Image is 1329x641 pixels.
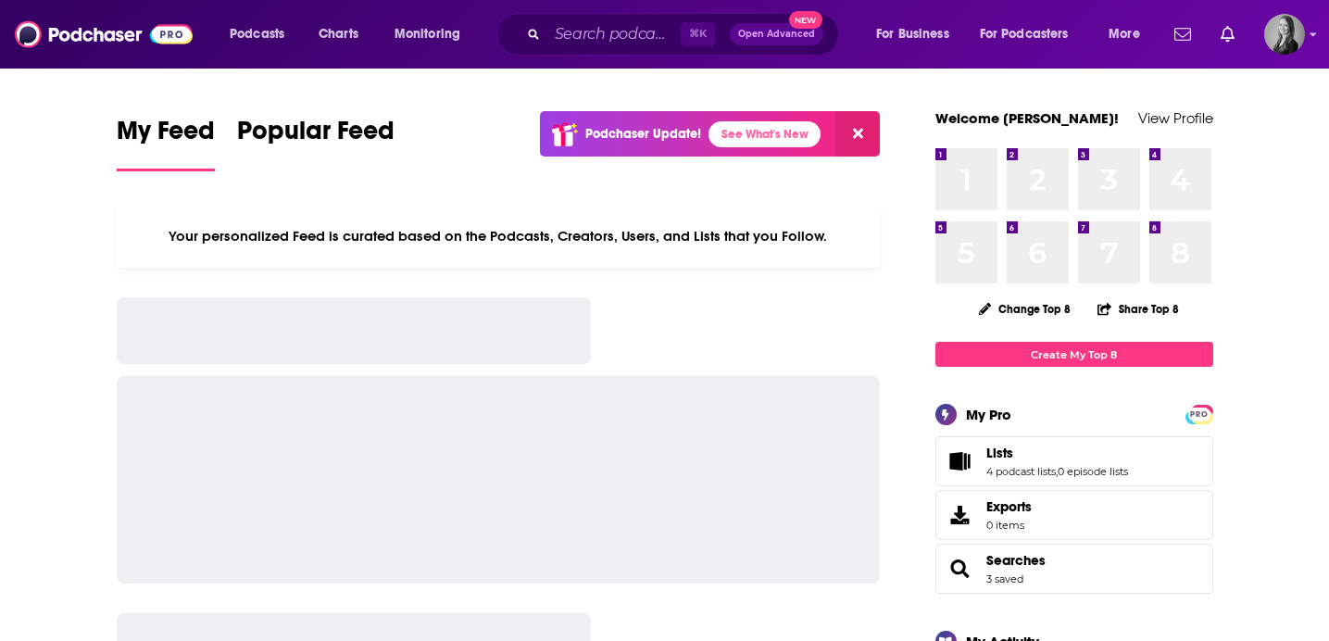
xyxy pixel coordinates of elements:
[968,297,1083,320] button: Change Top 8
[1188,408,1210,421] span: PRO
[935,342,1213,367] a: Create My Top 8
[230,21,284,47] span: Podcasts
[986,519,1032,532] span: 0 items
[986,445,1128,461] a: Lists
[547,19,681,49] input: Search podcasts, credits, & more...
[935,544,1213,594] span: Searches
[395,21,460,47] span: Monitoring
[1109,21,1140,47] span: More
[1097,291,1180,327] button: Share Top 8
[1188,407,1210,421] a: PRO
[237,115,395,157] span: Popular Feed
[15,17,193,52] img: Podchaser - Follow, Share and Rate Podcasts
[863,19,972,49] button: open menu
[968,19,1096,49] button: open menu
[876,21,949,47] span: For Business
[117,115,215,171] a: My Feed
[942,448,979,474] a: Lists
[935,109,1119,127] a: Welcome [PERSON_NAME]!
[1264,14,1305,55] button: Show profile menu
[966,406,1011,423] div: My Pro
[1264,14,1305,55] span: Logged in as katieTBG
[986,498,1032,515] span: Exports
[237,115,395,171] a: Popular Feed
[1056,465,1058,478] span: ,
[117,115,215,157] span: My Feed
[382,19,484,49] button: open menu
[789,11,822,29] span: New
[980,21,1069,47] span: For Podcasters
[942,502,979,528] span: Exports
[585,126,701,142] p: Podchaser Update!
[986,465,1056,478] a: 4 podcast lists
[1058,465,1128,478] a: 0 episode lists
[738,30,815,39] span: Open Advanced
[319,21,358,47] span: Charts
[942,556,979,582] a: Searches
[708,121,821,147] a: See What's New
[217,19,308,49] button: open menu
[1167,19,1198,50] a: Show notifications dropdown
[986,572,1023,585] a: 3 saved
[681,22,715,46] span: ⌘ K
[935,436,1213,486] span: Lists
[307,19,370,49] a: Charts
[986,552,1046,569] a: Searches
[1213,19,1242,50] a: Show notifications dropdown
[730,23,823,45] button: Open AdvancedNew
[1096,19,1163,49] button: open menu
[986,445,1013,461] span: Lists
[1138,109,1213,127] a: View Profile
[514,13,857,56] div: Search podcasts, credits, & more...
[935,490,1213,540] a: Exports
[117,205,881,268] div: Your personalized Feed is curated based on the Podcasts, Creators, Users, and Lists that you Follow.
[1264,14,1305,55] img: User Profile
